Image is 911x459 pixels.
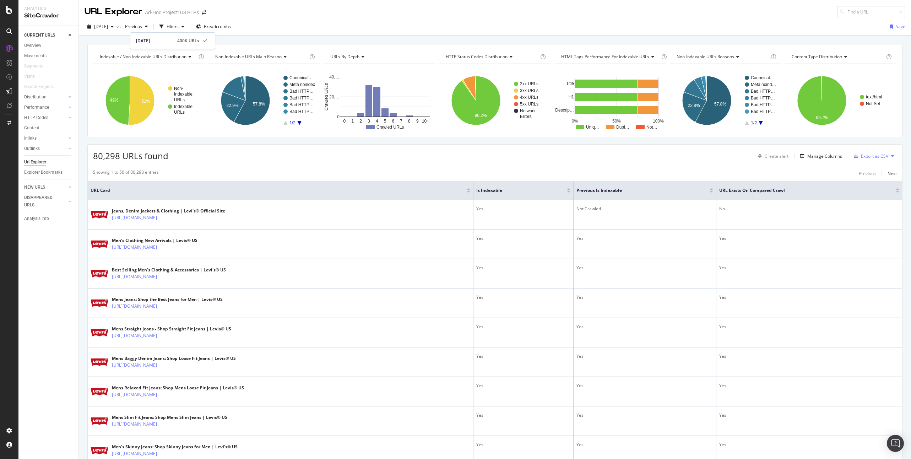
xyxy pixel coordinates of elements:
text: Descrip… [555,108,574,113]
div: Men's Skinny Jeans: Shop Skinny Jeans for Men | Levi's® US [112,444,238,450]
text: 40,… [330,75,340,80]
div: Explorer Bookmarks [24,169,63,176]
a: [URL][DOMAIN_NAME] [112,273,157,280]
div: Export as CSV [861,153,888,159]
text: Non- [174,86,183,91]
span: Is Indexable [476,187,556,194]
text: Meta noindex [289,82,315,87]
img: main image [91,299,108,307]
text: 4xx URLs [520,95,538,100]
div: Mens Baggy Denim Jeans: Shop Loose Fit Jeans | Levis® US [112,355,236,362]
div: Mens Straight Jeans - Shop Straight Fit Jeans | Levis® US [112,326,231,332]
a: Movements [24,52,74,60]
text: 10+ [422,119,429,124]
div: No [719,206,899,212]
div: Analysis Info [24,215,49,222]
div: Mens Jeans: Shop the Best Jeans for Men | Levis® US [112,296,223,303]
div: Inlinks [24,135,37,142]
div: Manage Columns [807,153,842,159]
text: URLs [174,110,185,115]
svg: A chart. [785,70,897,131]
button: Manage Columns [797,152,842,160]
button: [DATE] [85,21,116,32]
a: DISAPPEARED URLS [24,194,66,209]
span: URL Card [91,187,465,194]
a: [URL][DOMAIN_NAME] [112,391,157,398]
svg: A chart. [439,70,551,131]
div: [DATE] [136,38,173,44]
span: Non-Indexable URLs Reasons [677,54,734,60]
text: Network [520,108,536,113]
text: 8 [408,119,411,124]
div: arrow-right-arrow-left [202,10,206,15]
button: Next [888,169,897,178]
text: 51% [142,99,150,104]
div: Mens Relaxed Fit Jeans: Shop Mens Loose Fit Jeans | Levis® US [112,385,244,391]
text: 57.8% [253,102,265,107]
text: Indexable [174,104,192,109]
a: Inlinks [24,135,66,142]
div: Showing 1 to 50 of 80,298 entries [93,169,159,178]
text: text/html [866,94,882,99]
div: Create alert [765,153,788,159]
text: Meta noind… [751,82,776,87]
text: Not… [646,125,657,130]
img: main image [91,447,108,454]
text: Title [566,81,574,86]
div: Yes [476,235,570,242]
h4: URLs by Depth [329,51,429,63]
a: [URL][DOMAIN_NAME] [112,450,157,457]
div: Jeans, Denim Jackets & Clothing | Levi's® Official Site [112,208,225,214]
div: Not Crawled [576,206,713,212]
img: main image [91,388,108,395]
text: Bad HTTP… [751,89,775,94]
div: A chart. [93,70,205,131]
text: 5xx URLs [520,102,538,107]
text: Canonical… [289,75,313,80]
h4: HTML Tags Performance for Indexable URLs [560,51,660,63]
text: 3xx URLs [520,88,538,93]
div: Distribution [24,93,47,101]
div: Yes [476,442,570,448]
div: Best Selling Men's Clothing & Accessories | Levi's® US [112,267,226,273]
button: Save [887,21,905,32]
a: Analysis Info [24,215,74,222]
text: 3 [368,119,370,124]
text: 2xx URLs [520,81,538,86]
a: [URL][DOMAIN_NAME] [112,244,157,251]
text: 0 [337,114,340,119]
text: Bad HTTP… [751,96,775,101]
svg: A chart. [324,70,435,131]
text: Bad HTTP… [289,109,314,114]
div: Yes [476,324,570,330]
div: Yes [476,294,570,301]
h4: Non-Indexable URLs Reasons [675,51,770,63]
svg: A chart. [554,70,666,131]
div: Yes [719,265,899,271]
text: Bad HTTP… [289,89,314,94]
img: main image [91,358,108,366]
text: Canonical… [751,75,774,80]
a: Distribution [24,93,66,101]
a: [URL][DOMAIN_NAME] [112,303,157,310]
text: 99.7% [816,115,828,120]
span: vs [116,23,122,29]
div: Yes [719,324,899,330]
text: 9 [416,119,419,124]
svg: A chart. [208,70,320,131]
text: Not Set [866,101,880,106]
text: Bad HTTP… [751,109,775,114]
a: Outlinks [24,145,66,152]
h4: Indexable / Non-Indexable URLs Distribution [98,51,197,63]
img: main image [91,270,108,277]
div: Open Intercom Messenger [887,435,904,452]
text: 6 [392,119,395,124]
text: Errors [520,114,532,119]
div: Movements [24,52,47,60]
text: H1 [568,94,574,99]
div: Next [888,171,897,177]
text: 5 [384,119,386,124]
